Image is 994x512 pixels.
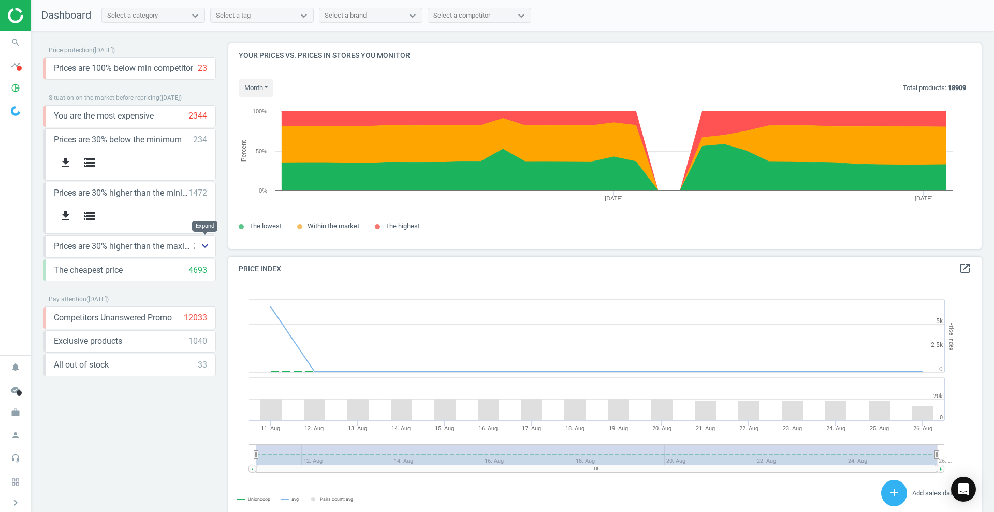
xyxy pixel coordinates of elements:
span: Add sales data [912,489,956,497]
div: 33 [198,359,207,371]
div: Expand [192,221,217,232]
text: 0 [939,365,943,373]
i: storage [83,210,96,222]
button: keyboard_arrow_down [195,236,215,257]
text: 0% [259,187,267,194]
div: 234 [193,134,207,145]
div: Select a tag [216,11,251,20]
text: 20k [933,393,943,400]
tspan: Unioncoop [248,496,270,502]
button: get_app [54,204,78,228]
span: You are the most expensive [54,110,154,122]
span: The highest [385,222,420,230]
text: 100% [253,108,267,114]
span: ( [DATE] ) [159,94,182,101]
tspan: 12. Aug [304,425,324,432]
tspan: [DATE] [605,195,623,201]
div: Select a competitor [433,11,490,20]
tspan: 20. Aug [652,425,671,432]
span: All out of stock [54,359,109,371]
div: 23 [198,63,207,74]
div: Select a category [107,11,158,20]
i: notifications [6,357,25,377]
i: work [6,403,25,422]
button: storage [78,204,101,228]
text: 0 [940,414,943,421]
span: The lowest [249,222,282,230]
tspan: 21. Aug [696,425,715,432]
span: Exclusive products [54,335,122,347]
tspan: Price Index [948,322,955,350]
a: open_in_new [959,262,971,275]
tspan: 17. Aug [522,425,541,432]
text: 2.5k [931,341,943,348]
span: Prices are 30% below the minimum [54,134,182,145]
text: 50% [256,148,267,154]
span: ( [DATE] ) [86,296,109,303]
i: add [888,487,900,499]
i: search [6,33,25,52]
div: 2344 [188,110,207,122]
text: 5k [936,317,943,325]
span: Within the market [308,222,359,230]
i: person [6,426,25,445]
span: ( [DATE] ) [93,47,115,54]
i: open_in_new [959,262,971,274]
span: Price protection [49,47,93,54]
tspan: avg [291,496,299,502]
tspan: 23. Aug [783,425,802,432]
tspan: Percent [240,140,247,162]
div: Select a brand [325,11,367,20]
i: keyboard_arrow_down [199,240,211,252]
button: get_app [54,151,78,175]
tspan: Pairs count: avg [320,496,353,502]
tspan: 22. Aug [739,425,758,432]
h4: Your prices vs. prices in stores you monitor [228,43,982,68]
div: 4693 [188,265,207,276]
span: Dashboard [41,9,91,21]
i: get_app [60,156,72,169]
button: add [881,480,907,506]
i: get_app [60,210,72,222]
img: wGWNvw8QSZomAAAAABJRU5ErkJggg== [11,106,20,116]
span: The cheapest price [54,265,123,276]
h4: Price Index [228,257,982,281]
i: timeline [6,55,25,75]
button: month [239,79,273,97]
span: Prices are 30% higher than the minimum [54,187,188,199]
i: storage [83,156,96,169]
span: Pay attention [49,296,86,303]
span: Prices are 30% higher than the maximal [54,241,193,252]
tspan: 18. Aug [565,425,584,432]
div: 1040 [188,335,207,347]
button: chevron_right [3,496,28,509]
div: 12033 [184,312,207,324]
i: cloud_done [6,380,25,400]
tspan: 25. Aug [870,425,889,432]
div: Open Intercom Messenger [951,477,976,502]
tspan: 14. Aug [391,425,411,432]
i: pie_chart_outlined [6,78,25,98]
tspan: 16. Aug [478,425,498,432]
tspan: 24. Aug [826,425,845,432]
i: chevron_right [9,496,22,509]
button: storage [78,151,101,175]
b: 18909 [948,84,966,92]
tspan: 26. … [939,458,952,464]
tspan: 11. Aug [261,425,280,432]
tspan: 15. Aug [435,425,454,432]
tspan: [DATE] [915,195,933,201]
img: ajHJNr6hYgQAAAAASUVORK5CYII= [8,8,81,23]
span: Competitors Unanswered Promo [54,312,172,324]
tspan: 19. Aug [609,425,628,432]
div: 1472 [188,187,207,199]
div: 237 [193,241,207,252]
span: Prices are 100% below min competitor [54,63,193,74]
p: Total products: [903,83,966,93]
span: Situation on the market before repricing [49,94,159,101]
tspan: 26. Aug [913,425,932,432]
tspan: 13. Aug [348,425,367,432]
i: headset_mic [6,448,25,468]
